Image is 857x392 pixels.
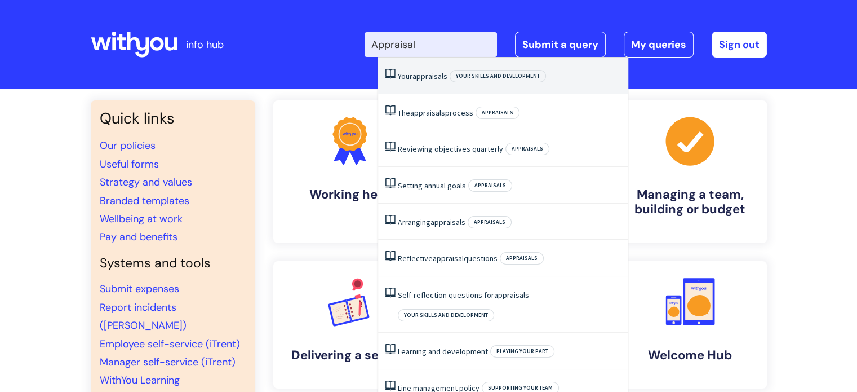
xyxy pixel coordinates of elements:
[398,71,447,81] a: Yourappraisals
[624,32,694,58] a: My queries
[100,194,189,208] a: Branded templates
[614,261,767,389] a: Welcome Hub
[282,348,418,363] h4: Delivering a service
[100,212,183,226] a: Wellbeing at work
[398,180,466,191] a: Setting annual goals
[433,253,464,263] span: appraisal
[412,71,447,81] span: appraisals
[398,309,494,321] span: Your skills and development
[100,373,180,387] a: WithYou Learning
[365,32,767,58] div: | -
[100,282,179,296] a: Submit expenses
[712,32,767,58] a: Sign out
[100,139,156,152] a: Our policies
[410,108,445,118] span: appraisals
[100,157,159,171] a: Useful forms
[468,216,512,228] span: Appraisals
[100,355,236,369] a: Manager self-service (iTrent)
[490,345,554,358] span: Playing your part
[398,108,473,118] a: Theappraisalsprocess
[100,337,240,351] a: Employee self-service (iTrent)
[273,261,427,389] a: Delivering a service
[186,36,224,54] p: info hub
[505,143,549,155] span: Appraisals
[398,217,465,227] a: Arrangingappraisals
[282,187,418,202] h4: Working here
[515,32,606,58] a: Submit a query
[623,187,758,217] h4: Managing a team, building or budget
[398,253,498,263] a: Reflectiveappraisalquestions
[468,179,512,192] span: Appraisals
[100,256,246,271] h4: Systems and tools
[623,348,758,363] h4: Welcome Hub
[273,100,427,243] a: Working here
[100,301,187,332] a: Report incidents ([PERSON_NAME])
[494,290,529,300] span: appraisals
[365,32,497,57] input: Search
[100,175,192,189] a: Strategy and values
[500,252,544,265] span: Appraisals
[398,290,529,300] a: Self-reflection questions forappraisals
[100,230,177,244] a: Pay and benefits
[100,109,246,127] h3: Quick links
[450,70,546,82] span: Your skills and development
[398,144,503,154] a: Reviewing objectives quarterly
[476,107,519,119] span: Appraisals
[430,217,465,227] span: appraisals
[614,100,767,243] a: Managing a team, building or budget
[398,346,488,356] a: Learning and development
